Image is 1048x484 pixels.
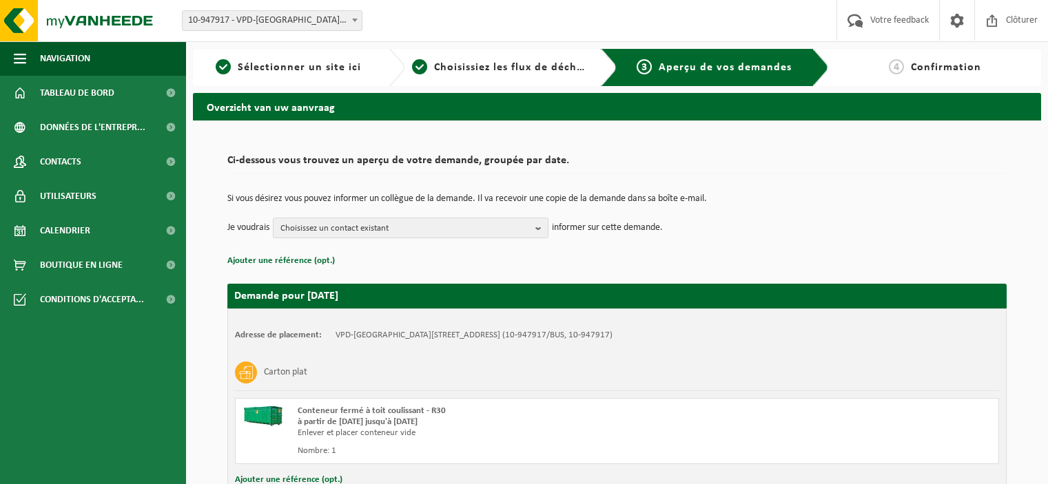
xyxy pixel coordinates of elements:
[298,417,418,426] strong: à partir de [DATE] jusqu'à [DATE]
[235,330,322,339] strong: Adresse de placement:
[227,252,335,270] button: Ajouter une référence (opt.)
[298,428,672,439] div: Enlever et placer conteneur vide
[298,406,446,415] span: Conteneur fermé à toit coulissant - R30
[234,291,338,302] strong: Demande pour [DATE]
[227,218,269,238] p: Je voudrais
[227,155,1007,173] h2: Ci-dessous vous trouvez un aperçu de votre demande, groupée par date.
[911,62,981,73] span: Confirmation
[552,218,663,238] p: informer sur cette demande.
[280,218,530,239] span: Choisissez un contact existant
[434,62,664,73] span: Choisissiez les flux de déchets et récipients
[40,213,90,248] span: Calendrier
[412,59,590,76] a: 2Choisissiez les flux de déchets et récipients
[193,93,1041,120] h2: Overzicht van uw aanvraag
[40,110,145,145] span: Données de l'entrepr...
[40,179,96,213] span: Utilisateurs
[227,194,1007,204] p: Si vous désirez vous pouvez informer un collègue de la demande. Il va recevoir une copie de la de...
[264,361,307,383] h3: Carton plat
[273,218,548,238] button: Choisissez un contact existant
[40,145,81,179] span: Contacts
[336,330,613,341] td: VPD-[GEOGRAPHIC_DATA][STREET_ADDRESS] (10-947917/BUS, 10-947917)
[889,59,904,74] span: 4
[637,59,652,74] span: 3
[183,11,362,30] span: 10-947917 - VPD-FLÉMALLE - FLÉMALLE
[298,445,672,456] div: Nombre: 1
[200,59,378,76] a: 1Sélectionner un site ici
[238,62,361,73] span: Sélectionner un site ici
[659,62,792,73] span: Aperçu de vos demandes
[40,248,123,282] span: Boutique en ligne
[40,41,90,76] span: Navigation
[40,76,114,110] span: Tableau de bord
[243,406,284,426] img: HK-XR-30-GN-00.png
[216,59,231,74] span: 1
[40,282,144,317] span: Conditions d'accepta...
[182,10,362,31] span: 10-947917 - VPD-FLÉMALLE - FLÉMALLE
[412,59,427,74] span: 2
